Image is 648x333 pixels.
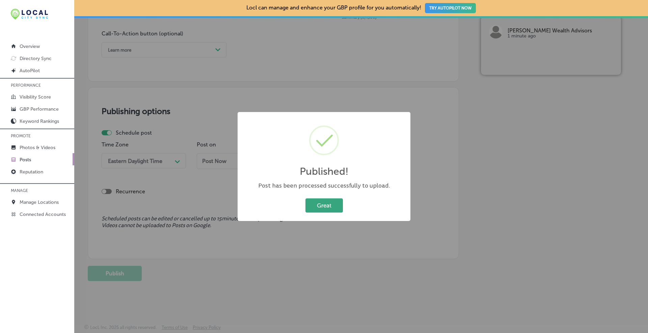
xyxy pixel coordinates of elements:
h2: Published! [300,165,349,177]
div: Post has been processed successfully to upload. [244,182,404,190]
p: Posts [20,157,31,163]
p: Reputation [20,169,43,175]
p: Keyword Rankings [20,118,59,124]
img: 12321ecb-abad-46dd-be7f-2600e8d3409flocal-city-sync-logo-rectangle.png [11,9,48,20]
p: Visibility Score [20,94,51,100]
button: Great [305,198,343,212]
p: GBP Performance [20,106,59,112]
p: Manage Locations [20,199,59,205]
button: TRY AUTOPILOT NOW [425,3,476,13]
p: AutoPilot [20,68,40,74]
p: Photos & Videos [20,145,55,150]
p: Directory Sync [20,56,52,61]
p: Overview [20,44,40,49]
p: Connected Accounts [20,212,66,217]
